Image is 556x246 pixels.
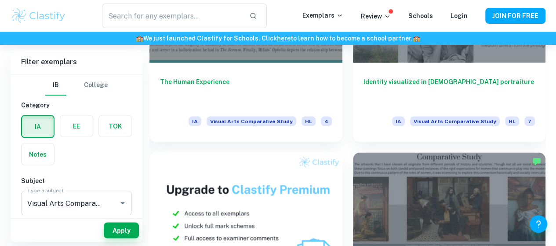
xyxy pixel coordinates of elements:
span: IA [392,116,405,126]
span: 7 [524,116,535,126]
h6: Filter exemplars [11,49,142,74]
h6: The Human Experience [160,77,332,106]
span: 🏫 [413,35,420,42]
h6: We just launched Clastify for Schools. Click to learn how to become a school partner. [2,33,554,43]
h6: Identity visualized in [DEMOGRAPHIC_DATA] portraiture [363,77,535,106]
p: Review [361,11,391,21]
img: Marked [532,157,541,165]
button: IA [22,116,54,137]
button: Apply [104,222,139,238]
span: HL [302,116,316,126]
img: Clastify logo [11,7,66,25]
a: Login [451,12,468,19]
button: TOK [99,115,131,136]
button: College [84,74,108,95]
a: Schools [408,12,433,19]
button: IB [45,74,66,95]
h6: Subject [21,176,132,185]
button: Help and Feedback [530,215,547,233]
span: Visual Arts Comparative Study [410,116,500,126]
span: Visual Arts Comparative Study [207,116,296,126]
p: Exemplars [302,11,343,20]
span: 🏫 [136,35,143,42]
button: EE [60,115,93,136]
a: here [277,35,291,42]
span: HL [505,116,519,126]
span: IA [189,116,201,126]
input: Search for any exemplars... [102,4,243,28]
label: Type a subject [27,187,64,194]
h6: Category [21,100,132,110]
div: Filter type choice [45,74,108,95]
button: JOIN FOR FREE [485,8,545,24]
span: 4 [321,116,332,126]
button: Open [116,197,129,209]
button: Notes [22,143,54,165]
